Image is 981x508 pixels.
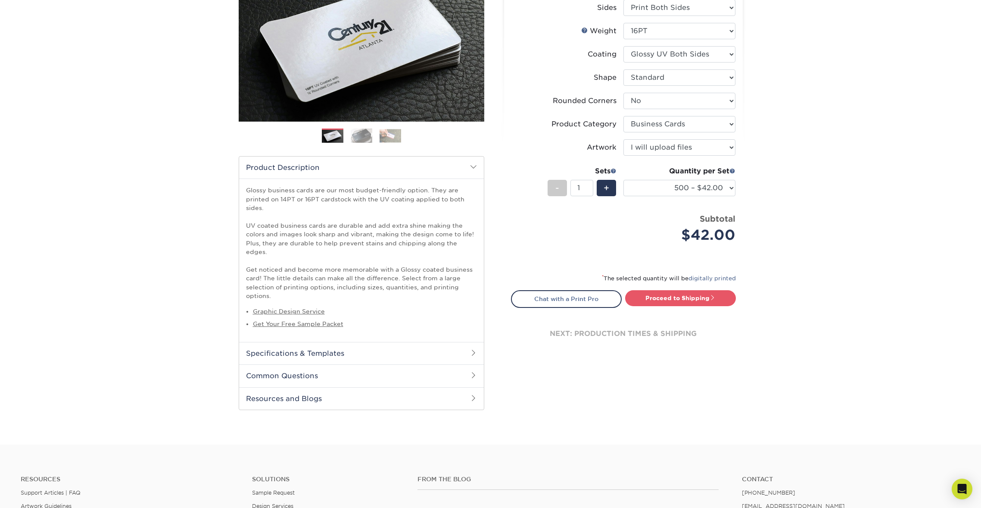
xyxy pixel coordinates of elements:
a: Graphic Design Service [253,308,325,315]
h4: Solutions [252,476,405,483]
img: Business Cards 01 [322,125,343,147]
div: Open Intercom Messenger [952,479,972,499]
p: Glossy business cards are our most budget-friendly option. They are printed on 14PT or 16PT cards... [246,186,477,300]
div: Weight [581,26,617,36]
h2: Specifications & Templates [239,342,484,364]
h4: From the Blog [417,476,718,483]
img: Business Cards 03 [380,129,401,142]
a: Get Your Free Sample Packet [253,320,343,327]
div: Rounded Corners [553,96,617,106]
img: Business Cards 02 [351,128,372,143]
small: The selected quantity will be [602,275,736,282]
span: - [555,182,559,194]
div: Sets [548,166,617,176]
span: + [604,182,609,194]
h4: Resources [21,476,239,483]
div: Sides [597,3,617,13]
strong: Subtotal [700,214,735,223]
h2: Product Description [239,157,484,179]
a: Contact [742,476,960,483]
a: Chat with a Print Pro [511,290,622,307]
div: Product Category [551,119,617,129]
div: Shape [594,72,617,83]
h2: Common Questions [239,364,484,387]
a: digitally printed [688,275,736,282]
a: [PHONE_NUMBER] [742,489,795,496]
a: Proceed to Shipping [625,290,736,306]
div: Coating [588,49,617,60]
a: Sample Request [252,489,295,496]
h2: Resources and Blogs [239,387,484,410]
div: Quantity per Set [623,166,735,176]
div: Artwork [587,142,617,153]
iframe: Google Customer Reviews [2,482,73,505]
div: next: production times & shipping [511,308,736,360]
div: $42.00 [630,225,735,245]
